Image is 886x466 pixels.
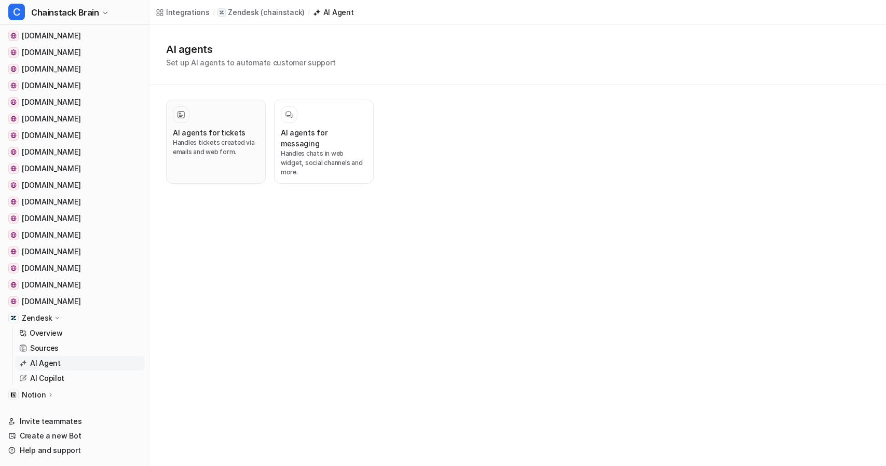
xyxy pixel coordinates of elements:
[4,145,145,159] a: developers.tron.network[DOMAIN_NAME]
[22,114,80,124] span: [DOMAIN_NAME]
[166,100,266,184] button: AI agents for ticketsHandles tickets created via emails and web form.
[22,31,80,41] span: [DOMAIN_NAME]
[22,147,80,157] span: [DOMAIN_NAME]
[4,45,145,60] a: solana.com[DOMAIN_NAME]
[15,371,145,386] a: AI Copilot
[10,116,17,122] img: docs.erigon.tech
[323,7,354,18] div: AI Agent
[22,213,80,224] span: [DOMAIN_NAME]
[4,178,145,193] a: docs.arbitrum.io[DOMAIN_NAME]
[10,298,17,305] img: github.com
[30,373,64,383] p: AI Copilot
[22,230,80,240] span: [DOMAIN_NAME]
[10,265,17,271] img: developer.bitcoin.org
[313,7,354,18] a: AI Agent
[308,8,310,17] span: /
[10,99,17,105] img: docs.ton.org
[10,315,17,321] img: Zendesk
[156,7,210,18] a: Integrations
[4,112,145,126] a: docs.erigon.tech[DOMAIN_NAME]
[10,215,17,222] img: docs.optimism.io
[22,390,46,400] p: Notion
[10,232,17,238] img: aptos.dev
[281,149,367,177] p: Handles chats in web widget, social channels and more.
[22,47,80,58] span: [DOMAIN_NAME]
[22,80,80,91] span: [DOMAIN_NAME]
[4,278,145,292] a: build.avax.network[DOMAIN_NAME]
[166,57,335,68] p: Set up AI agents to automate customer support
[4,95,145,109] a: docs.ton.org[DOMAIN_NAME]
[8,4,25,20] span: C
[30,358,61,368] p: AI Agent
[166,7,210,18] div: Integrations
[281,127,367,149] h3: AI agents for messaging
[22,313,52,323] p: Zendesk
[261,7,305,18] p: ( chainstack )
[4,161,145,176] a: docs.polygon.technology[DOMAIN_NAME]
[10,166,17,172] img: docs.polygon.technology
[22,280,80,290] span: [DOMAIN_NAME]
[213,8,215,17] span: /
[10,199,17,205] img: docs.sui.io
[4,228,145,242] a: aptos.dev[DOMAIN_NAME]
[173,138,259,157] p: Handles tickets created via emails and web form.
[4,78,145,93] a: hyperliquid.gitbook.io[DOMAIN_NAME]
[166,42,335,57] h1: AI agents
[15,326,145,340] a: Overview
[10,49,17,56] img: solana.com
[4,244,145,259] a: nimbus.guide[DOMAIN_NAME]
[22,130,80,141] span: [DOMAIN_NAME]
[22,263,80,273] span: [DOMAIN_NAME]
[4,429,145,443] a: Create a new Bot
[274,100,374,184] button: AI agents for messagingHandles chats in web widget, social channels and more.
[22,64,80,74] span: [DOMAIN_NAME]
[10,132,17,139] img: reth.rs
[4,128,145,143] a: reth.rs[DOMAIN_NAME]
[22,296,80,307] span: [DOMAIN_NAME]
[4,414,145,429] a: Invite teammates
[4,29,145,43] a: docs.chainstack.com[DOMAIN_NAME]
[15,356,145,371] a: AI Agent
[228,7,258,18] p: Zendesk
[10,182,17,188] img: docs.arbitrum.io
[4,261,145,276] a: developer.bitcoin.org[DOMAIN_NAME]
[10,66,17,72] img: ethereum.org
[4,62,145,76] a: ethereum.org[DOMAIN_NAME]
[30,328,63,338] p: Overview
[22,246,80,257] span: [DOMAIN_NAME]
[217,7,305,18] a: Zendesk(chainstack)
[31,5,99,20] span: Chainstack Brain
[10,33,17,39] img: docs.chainstack.com
[10,392,17,398] img: Notion
[4,294,145,309] a: github.com[DOMAIN_NAME]
[4,443,145,458] a: Help and support
[4,211,145,226] a: docs.optimism.io[DOMAIN_NAME]
[22,163,80,174] span: [DOMAIN_NAME]
[30,343,59,353] p: Sources
[10,282,17,288] img: build.avax.network
[173,127,246,138] h3: AI agents for tickets
[22,180,80,190] span: [DOMAIN_NAME]
[22,197,80,207] span: [DOMAIN_NAME]
[22,97,80,107] span: [DOMAIN_NAME]
[10,83,17,89] img: hyperliquid.gitbook.io
[10,149,17,155] img: developers.tron.network
[10,249,17,255] img: nimbus.guide
[15,341,145,355] a: Sources
[4,195,145,209] a: docs.sui.io[DOMAIN_NAME]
